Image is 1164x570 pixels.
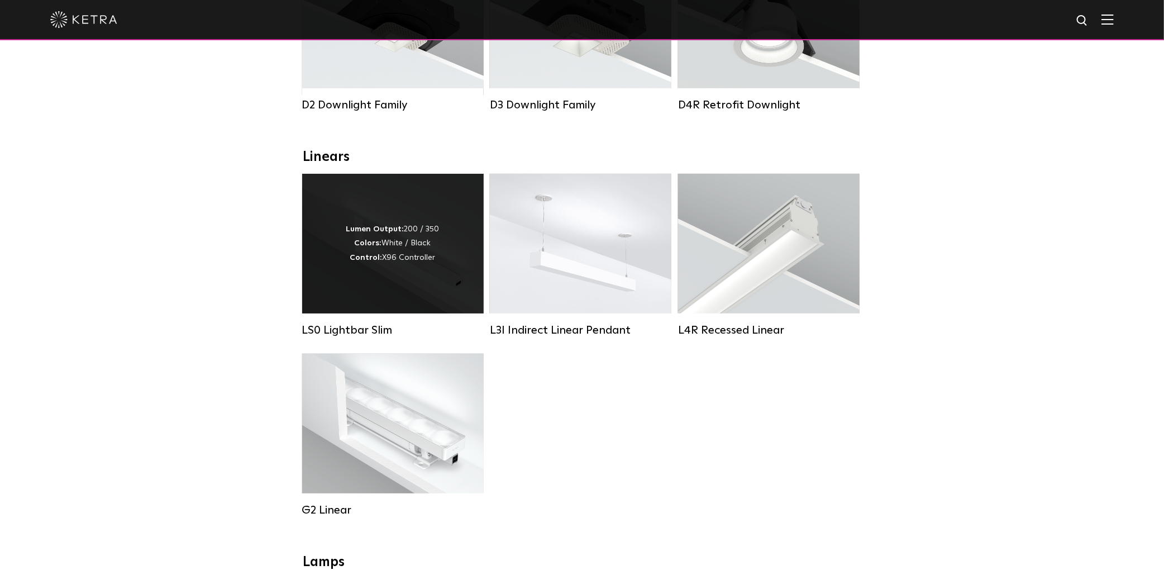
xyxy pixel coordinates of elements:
[490,174,671,337] a: L3I Indirect Linear Pendant Lumen Output:400 / 600 / 800 / 1000Housing Colors:White / BlackContro...
[1101,14,1114,25] img: Hamburger%20Nav.svg
[302,174,484,337] a: LS0 Lightbar Slim Lumen Output:200 / 350Colors:White / BlackControl:X96 Controller
[1076,14,1090,28] img: search icon
[302,354,484,517] a: G2 Linear Lumen Output:400 / 700 / 1000Colors:WhiteBeam Angles:Flood / [GEOGRAPHIC_DATA] / Narrow...
[490,324,671,337] div: L3I Indirect Linear Pendant
[350,254,383,262] strong: Control:
[50,11,117,28] img: ketra-logo-2019-white
[303,149,861,165] div: Linears
[355,239,382,247] strong: Colors:
[490,98,671,112] div: D3 Downlight Family
[346,225,404,233] strong: Lumen Output:
[678,98,860,112] div: D4R Retrofit Downlight
[302,98,484,112] div: D2 Downlight Family
[346,222,440,265] div: 200 / 350 White / Black X96 Controller
[302,324,484,337] div: LS0 Lightbar Slim
[678,174,860,337] a: L4R Recessed Linear Lumen Output:400 / 600 / 800 / 1000Colors:White / BlackControl:Lutron Clear C...
[302,503,484,517] div: G2 Linear
[678,324,860,337] div: L4R Recessed Linear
